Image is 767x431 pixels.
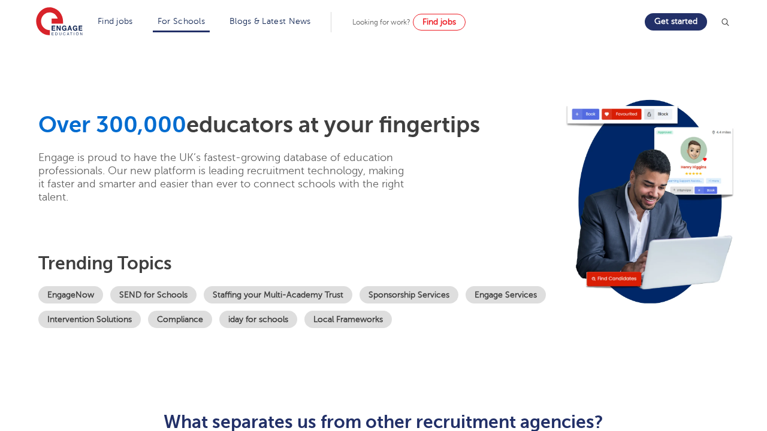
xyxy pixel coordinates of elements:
img: Image for: Looking for staff [564,90,735,313]
a: Blogs & Latest News [230,17,311,26]
a: Get started [645,13,707,31]
span: Over 300,000 [38,112,186,138]
img: Engage Education [36,7,83,37]
a: For Schools [158,17,205,26]
h3: Trending topics [38,253,558,274]
a: Sponsorship Services [360,286,458,303]
p: Engage is proud to have the UK’s fastest-growing database of education professionals. Our new pla... [38,151,407,204]
a: iday for schools [219,311,297,328]
span: Find jobs [422,17,456,26]
a: Compliance [148,311,212,328]
a: Engage Services [466,286,546,303]
a: Local Frameworks [304,311,392,328]
a: Find jobs [98,17,133,26]
a: SEND for Schools [110,286,197,303]
a: Intervention Solutions [38,311,141,328]
a: EngageNow [38,286,103,303]
a: Find jobs [413,14,466,31]
h1: educators at your fingertips [38,111,558,139]
span: Looking for work? [352,18,410,26]
a: Staffing your Multi-Academy Trust [204,286,352,303]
